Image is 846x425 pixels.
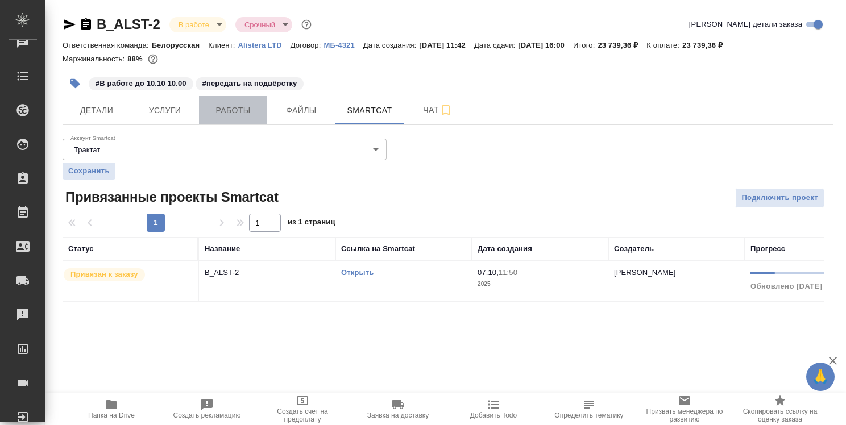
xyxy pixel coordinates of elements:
[367,411,429,419] span: Заявка на доставку
[732,393,828,425] button: Скопировать ссылку на оценку заказа
[238,40,290,49] a: Alistera LTD
[541,393,637,425] button: Определить тематику
[146,52,160,66] button: 2421.20 RUB;
[750,243,785,255] div: Прогресс
[63,139,387,160] div: Трактат
[241,20,279,30] button: Срочный
[63,55,127,63] p: Маржинальность:
[79,18,93,31] button: Скопировать ссылку
[811,365,830,389] span: 🙏
[341,268,374,277] a: Открыть
[478,268,499,277] p: 07.10,
[152,41,209,49] p: Белорусская
[598,41,646,49] p: 23 739,36 ₽
[288,215,335,232] span: из 1 страниц
[554,411,623,419] span: Определить тематику
[291,41,324,49] p: Договор:
[518,41,573,49] p: [DATE] 16:00
[69,103,124,118] span: Детали
[127,55,145,63] p: 88%
[138,103,192,118] span: Услуги
[63,188,279,206] span: Привязанные проекты Smartcat
[750,282,845,290] span: Обновлено [DATE] 11:51
[68,165,110,177] span: Сохранить
[238,41,290,49] p: Alistera LTD
[419,41,474,49] p: [DATE] 11:42
[68,243,94,255] div: Статус
[739,407,821,423] span: Скопировать ссылку на оценку заказа
[324,40,363,49] a: МБ-4321
[363,41,419,49] p: Дата создания:
[64,393,159,425] button: Папка на Drive
[470,411,517,419] span: Добавить Todo
[646,41,682,49] p: К оплате:
[324,41,363,49] p: МБ-4321
[644,407,725,423] span: Призвать менеджера по развитию
[735,188,824,208] button: Подключить проект
[274,103,329,118] span: Файлы
[208,41,238,49] p: Клиент:
[63,163,115,180] button: Сохранить
[342,103,397,118] span: Smartcat
[169,17,226,32] div: В работе
[63,71,88,96] button: Добавить тэг
[175,20,213,30] button: В работе
[202,78,297,89] p: #передать на подвёрстку
[499,268,517,277] p: 11:50
[637,393,732,425] button: Призвать менеджера по развитию
[205,243,240,255] div: Название
[614,243,654,255] div: Создатель
[410,103,465,117] span: Чат
[689,19,802,30] span: [PERSON_NAME] детали заказа
[63,41,152,49] p: Ответственная команда:
[70,145,103,155] button: Трактат
[63,18,76,31] button: Скопировать ссылку для ЯМессенджера
[173,411,241,419] span: Создать рекламацию
[235,17,292,32] div: В работе
[806,363,835,391] button: 🙏
[682,41,731,49] p: 23 739,36 ₽
[255,393,350,425] button: Создать счет на предоплату
[446,393,541,425] button: Добавить Todo
[97,16,160,32] a: B_ALST-2
[96,78,186,89] p: #В работе до 10.10 10.00
[88,411,135,419] span: Папка на Drive
[614,268,676,277] p: [PERSON_NAME]
[474,41,518,49] p: Дата сдачи:
[299,17,314,32] button: Доп статусы указывают на важность/срочность заказа
[205,267,330,278] p: B_ALST-2
[206,103,260,118] span: Работы
[350,393,446,425] button: Заявка на доставку
[478,243,532,255] div: Дата создания
[159,393,255,425] button: Создать рекламацию
[262,407,343,423] span: Создать счет на предоплату
[478,278,603,290] p: 2025
[573,41,598,49] p: Итого:
[341,243,415,255] div: Ссылка на Smartcat
[741,191,818,205] span: Подключить проект
[70,269,138,280] p: Привязан к заказу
